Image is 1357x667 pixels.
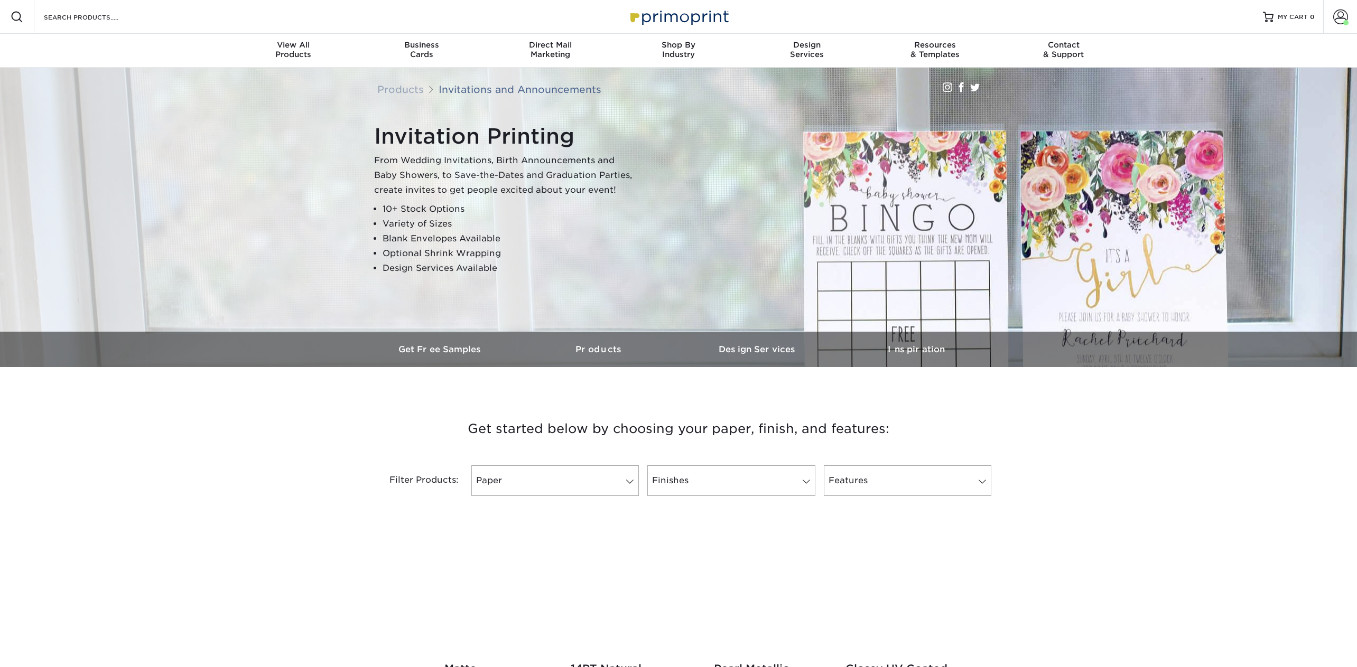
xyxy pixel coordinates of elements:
h3: Products [520,344,678,354]
h3: Design Services [678,344,837,354]
div: & Support [999,40,1128,59]
div: Industry [615,40,743,59]
img: 14PT Natural Invitations and Announcements [546,534,666,654]
span: Design [742,40,871,50]
img: Pearl Metallic Invitations and Announcements [691,534,811,654]
div: Services [742,40,871,59]
a: Shop ByIndustry [615,34,743,68]
img: Matte Invitations and Announcements [401,534,521,654]
div: Cards [358,40,486,59]
li: Blank Envelopes Available [383,231,638,246]
a: Get Free Samples [361,332,520,367]
input: SEARCH PRODUCTS..... [43,11,146,23]
h1: Invitation Printing [374,124,638,149]
div: Marketing [486,40,615,59]
span: MY CART [1278,13,1308,22]
a: Contact& Support [999,34,1128,68]
a: Features [824,465,991,496]
a: Products [377,83,424,95]
a: View AllProducts [229,34,358,68]
a: Products [520,332,678,367]
a: Inspiration [837,332,996,367]
span: Contact [999,40,1128,50]
h3: Inspiration [837,344,996,354]
h3: Get Free Samples [361,344,520,354]
li: 10+ Stock Options [383,202,638,217]
a: DesignServices [742,34,871,68]
a: Finishes [647,465,815,496]
a: Design Services [678,332,837,367]
p: From Wedding Invitations, Birth Announcements and Baby Showers, to Save-the-Dates and Graduation ... [374,153,638,198]
div: Filter Products: [361,465,467,496]
div: & Templates [871,40,999,59]
li: Optional Shrink Wrapping [383,246,638,261]
span: View All [229,40,358,50]
span: Business [358,40,486,50]
a: Direct MailMarketing [486,34,615,68]
span: Resources [871,40,999,50]
span: 0 [1310,13,1315,21]
img: Glossy UV Coated Invitations and Announcements [836,534,956,654]
span: Shop By [615,40,743,50]
h3: Get started below by choosing your paper, finish, and features: [369,405,988,453]
a: Resources& Templates [871,34,999,68]
li: Variety of Sizes [383,217,638,231]
img: Primoprint [626,5,731,28]
li: Design Services Available [383,261,638,276]
span: Direct Mail [486,40,615,50]
a: Invitations and Announcements [439,83,601,95]
div: Products [229,40,358,59]
a: Paper [471,465,639,496]
a: BusinessCards [358,34,486,68]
